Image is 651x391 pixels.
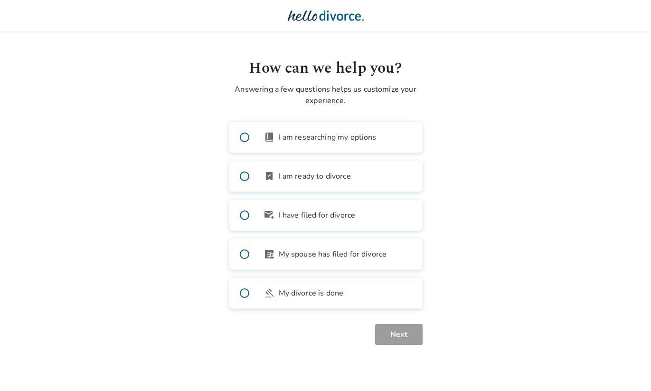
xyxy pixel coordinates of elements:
[288,6,364,25] img: Hello Divorce Logo
[264,132,275,143] span: book_2
[375,324,423,345] button: Next
[264,248,275,260] span: article_person
[279,248,387,260] span: My spouse has filed for divorce
[264,210,275,221] span: outgoing_mail
[229,84,423,106] p: Answering a few questions helps us customize your experience.
[264,287,275,299] span: gavel
[264,171,275,182] span: bookmark_check
[229,57,423,80] h1: How can we help you?
[279,210,356,221] span: I have filed for divorce
[279,171,351,182] span: I am ready to divorce
[279,287,344,299] span: My divorce is done
[279,132,377,143] span: I am researching my options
